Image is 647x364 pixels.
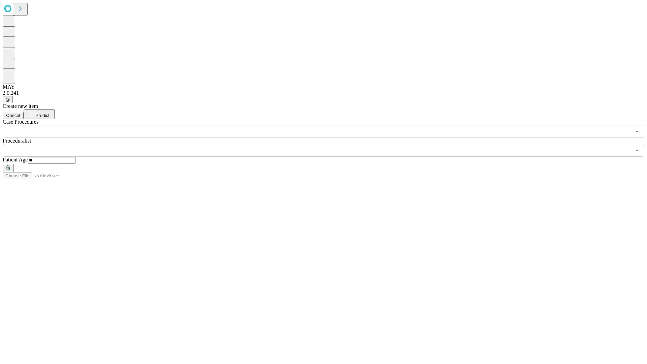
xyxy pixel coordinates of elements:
span: Scheduled Procedure [3,119,38,125]
button: Open [633,127,642,136]
button: Cancel [3,112,24,119]
button: @ [3,96,13,103]
div: 2.0.241 [3,90,644,96]
span: Predict [35,113,49,118]
div: MAY [3,84,644,90]
span: Patient Age [3,157,28,162]
span: Create new item [3,103,38,109]
span: @ [5,97,10,102]
span: Proceduralist [3,138,31,144]
button: Predict [24,109,55,119]
span: Cancel [6,113,20,118]
button: Open [633,146,642,155]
